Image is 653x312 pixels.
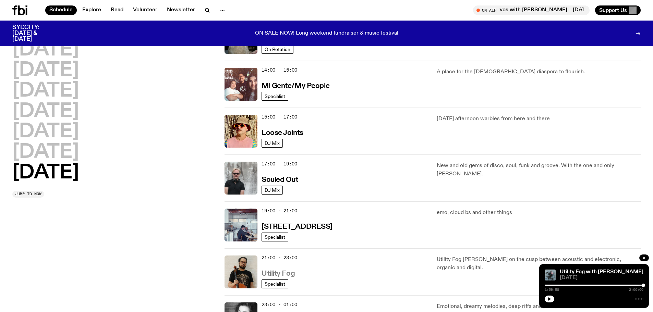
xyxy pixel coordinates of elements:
a: Specialist [262,279,288,288]
a: Utility Fog with [PERSON_NAME] [560,269,643,275]
h3: Loose Joints [262,129,303,137]
a: On Rotation [262,45,293,54]
a: Utility Fog [262,269,295,277]
span: [DATE] [560,275,643,280]
span: 2:00:00 [629,288,643,291]
p: [DATE] afternoon warbles from here and there [437,115,641,123]
span: Specialist [265,281,285,286]
img: Pat sits at a dining table with his profile facing the camera. Rhea sits to his left facing the c... [225,209,257,241]
span: Jump to now [15,192,41,196]
span: 17:00 - 19:00 [262,161,297,167]
a: Newsletter [163,5,199,15]
img: Tyson stands in front of a paperbark tree wearing orange sunglasses, a suede bucket hat and a pin... [225,115,257,148]
p: A place for the [DEMOGRAPHIC_DATA] diaspora to flourish. [437,68,641,76]
span: Support Us [599,7,627,13]
a: Specialist [262,92,288,101]
button: Jump to now [12,191,44,198]
a: DJ Mix [262,186,283,195]
img: Peter holds a cello, wearing a black graphic tee and glasses. He looks directly at the camera aga... [225,255,257,288]
button: [DATE] [12,122,79,141]
a: DJ Mix [262,139,283,148]
button: On Air[DATE] Arvos with [PERSON_NAME][DATE] Arvos with [PERSON_NAME] [473,5,590,15]
a: [STREET_ADDRESS] [262,222,332,230]
span: Specialist [265,93,285,99]
span: 15:00 - 17:00 [262,114,297,120]
button: [DATE] [12,61,79,80]
a: Read [107,5,128,15]
h3: Souled Out [262,176,298,184]
span: Specialist [265,234,285,239]
p: emo, cloud bs and other things [437,209,641,217]
h3: Mi Gente/My People [262,83,329,90]
button: Support Us [595,5,641,15]
h3: Utility Fog [262,270,295,277]
img: Cover to Giant Claw's album Decadent Stress Chamber [545,270,556,280]
span: 19:00 - 21:00 [262,208,297,214]
span: 23:00 - 01:00 [262,301,297,308]
a: Souled Out [262,175,298,184]
span: 21:00 - 23:00 [262,254,297,261]
a: Loose Joints [262,128,303,137]
h3: [STREET_ADDRESS] [262,223,332,230]
span: On Rotation [265,47,290,52]
button: [DATE] [12,163,79,183]
a: Explore [78,5,105,15]
a: Specialist [262,233,288,241]
p: Emotional, dreamy melodies, deep riffs and post punk sounds. [437,302,641,311]
a: Mi Gente/My People [262,81,329,90]
span: DJ Mix [265,187,280,192]
p: Utility Fog [PERSON_NAME] on the cusp between acoustic and electronic, organic and digital. [437,255,641,272]
button: [DATE] [12,82,79,101]
p: New and old gems of disco, soul, funk and groove. With the one and only [PERSON_NAME]. [437,162,641,178]
p: ON SALE NOW! Long weekend fundraiser & music festival [255,30,398,37]
span: 14:00 - 15:00 [262,67,297,73]
span: DJ Mix [265,140,280,146]
span: 1:59:58 [545,288,559,291]
a: Schedule [45,5,77,15]
button: [DATE] [12,40,79,60]
img: Stephen looks directly at the camera, wearing a black tee, black sunglasses and headphones around... [225,162,257,195]
button: [DATE] [12,143,79,162]
button: [DATE] [12,102,79,121]
a: Volunteer [129,5,161,15]
h3: SYDCITY: [DATE] & [DATE] [12,25,56,42]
